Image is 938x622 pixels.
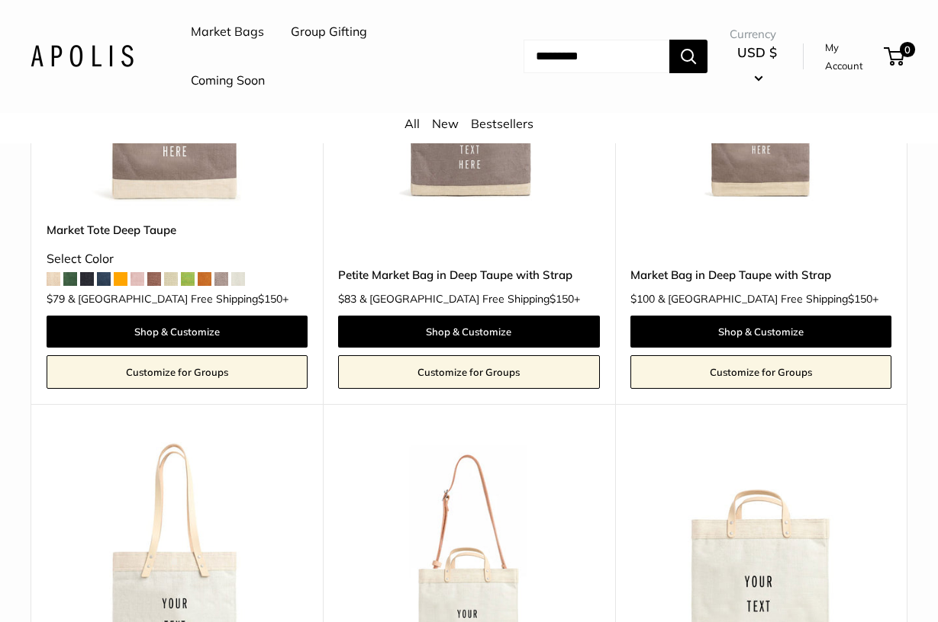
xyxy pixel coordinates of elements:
span: & [GEOGRAPHIC_DATA] Free Shipping + [68,293,288,304]
a: Market Tote Deep Taupe [47,221,308,239]
a: Shop & Customize [47,316,308,348]
a: Coming Soon [191,69,265,92]
span: $150 [258,292,282,306]
img: Apolis [31,45,134,67]
a: Shop & Customize [338,316,599,348]
span: $150 [848,292,872,306]
a: My Account [825,38,878,75]
button: USD $ [730,40,785,89]
div: Select Color [47,248,308,271]
a: 0 [885,47,904,66]
input: Search... [524,40,669,73]
span: $100 [630,292,655,306]
span: & [GEOGRAPHIC_DATA] Free Shipping + [658,293,878,304]
span: 0 [900,42,915,57]
span: & [GEOGRAPHIC_DATA] Free Shipping + [359,293,580,304]
a: Petite Market Bag in Deep Taupe with Strap [338,266,599,284]
button: Search [669,40,708,73]
a: Group Gifting [291,21,367,43]
span: $150 [550,292,574,306]
a: Shop & Customize [630,316,891,348]
a: Market Bag in Deep Taupe with Strap [630,266,891,284]
a: Customize for Groups [47,355,308,389]
a: Customize for Groups [630,355,891,389]
span: $79 [47,292,65,306]
span: USD $ [737,44,777,60]
a: Bestsellers [471,116,533,131]
a: Market Bags [191,21,264,43]
span: Currency [730,24,785,45]
a: Customize for Groups [338,355,599,389]
a: All [405,116,420,131]
a: New [432,116,459,131]
span: $83 [338,292,356,306]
